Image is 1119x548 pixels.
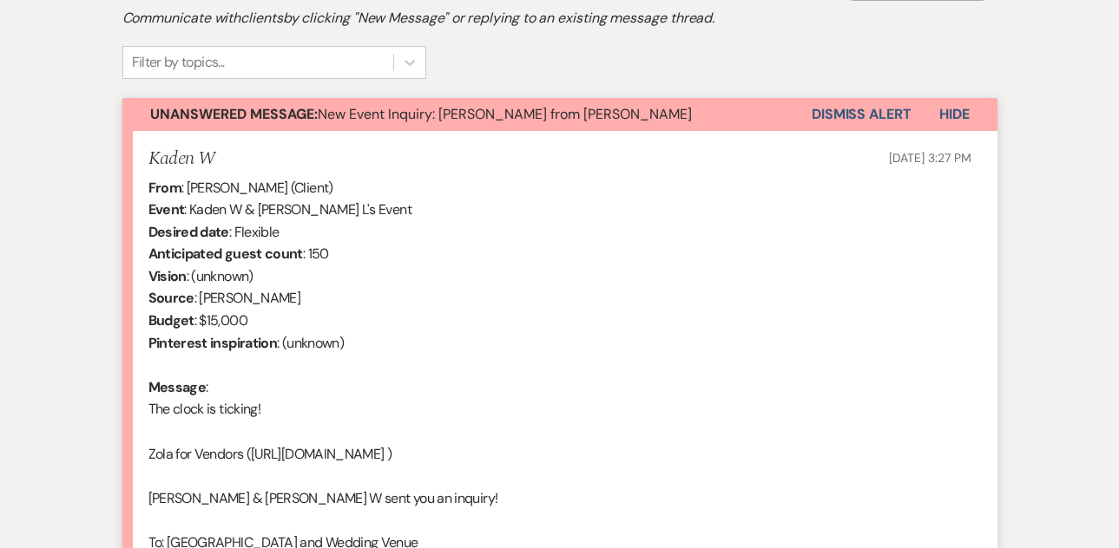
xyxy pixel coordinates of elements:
[148,179,181,197] b: From
[148,148,215,170] h5: Kaden W
[148,200,185,219] b: Event
[148,223,229,241] b: Desired date
[889,150,971,166] span: [DATE] 3:27 PM
[148,378,207,396] b: Message
[148,311,194,329] b: Budget
[148,289,194,307] b: Source
[148,334,278,352] b: Pinterest inspiration
[150,105,692,123] span: New Event Inquiry: [PERSON_NAME] from [PERSON_NAME]
[912,98,997,131] button: Hide
[148,267,187,285] b: Vision
[122,98,812,131] button: Unanswered Message:New Event Inquiry: [PERSON_NAME] from [PERSON_NAME]
[812,98,912,131] button: Dismiss Alert
[122,8,997,29] h2: Communicate with clients by clicking "New Message" or replying to an existing message thread.
[132,52,225,73] div: Filter by topics...
[148,245,303,263] b: Anticipated guest count
[939,105,970,123] span: Hide
[150,105,318,123] strong: Unanswered Message:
